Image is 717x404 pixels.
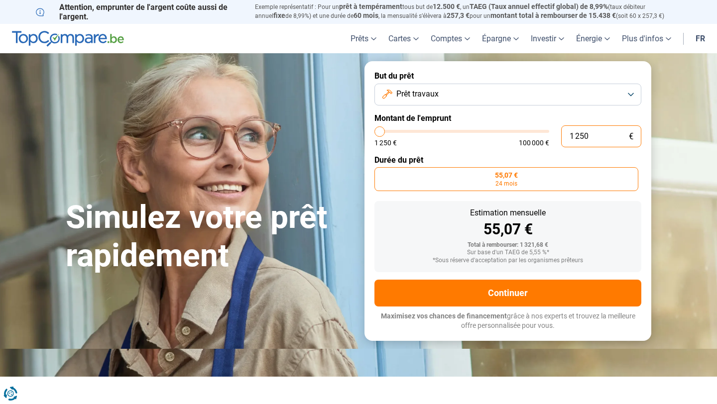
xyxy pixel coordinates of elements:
[382,222,633,237] div: 55,07 €
[495,181,517,187] span: 24 mois
[382,249,633,256] div: Sur base d'un TAEG de 5,55 %*
[382,257,633,264] div: *Sous réserve d'acceptation par les organismes prêteurs
[374,280,641,306] button: Continuer
[470,2,608,10] span: TAEG (Taux annuel effectif global) de 8,99%
[382,24,425,53] a: Cartes
[570,24,616,53] a: Énergie
[36,2,243,21] p: Attention, emprunter de l'argent coûte aussi de l'argent.
[381,312,507,320] span: Maximisez vos chances de financement
[374,113,641,123] label: Montant de l'emprunt
[382,242,633,249] div: Total à rembourser: 1 321,68 €
[690,24,711,53] a: fr
[382,209,633,217] div: Estimation mensuelle
[629,132,633,141] span: €
[396,89,439,100] span: Prêt travaux
[66,199,353,275] h1: Simulez votre prêt rapidement
[374,311,641,331] p: grâce à nos experts et trouvez la meilleure offre personnalisée pour vous.
[447,11,470,19] span: 257,3 €
[616,24,677,53] a: Plus d'infos
[255,2,681,20] p: Exemple représentatif : Pour un tous but de , un (taux débiteur annuel de 8,99%) et une durée de ...
[374,139,397,146] span: 1 250 €
[273,11,285,19] span: fixe
[374,155,641,165] label: Durée du prêt
[525,24,570,53] a: Investir
[354,11,378,19] span: 60 mois
[425,24,476,53] a: Comptes
[433,2,460,10] span: 12.500 €
[374,71,641,81] label: But du prêt
[476,24,525,53] a: Épargne
[519,139,549,146] span: 100 000 €
[339,2,402,10] span: prêt à tempérament
[495,172,518,179] span: 55,07 €
[374,84,641,105] button: Prêt travaux
[490,11,616,19] span: montant total à rembourser de 15.438 €
[12,31,124,47] img: TopCompare
[345,24,382,53] a: Prêts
